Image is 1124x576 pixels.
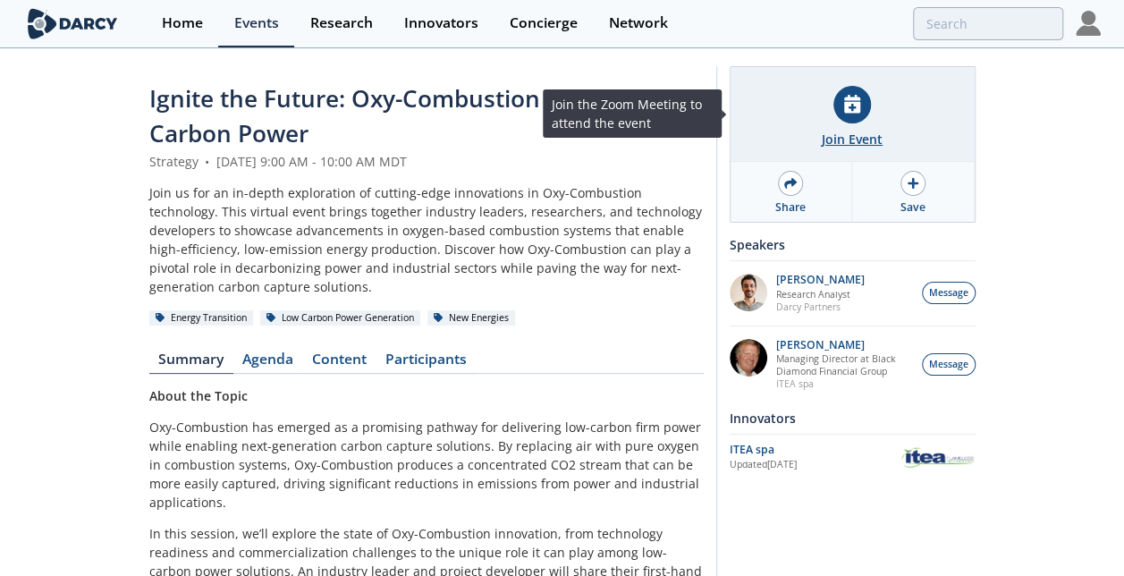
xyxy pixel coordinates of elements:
a: Agenda [233,352,303,374]
p: Research Analyst [776,288,865,301]
p: [PERSON_NAME] [776,274,865,286]
div: Join us for an in-depth exploration of cutting-edge innovations in Oxy-Combustion technology. Thi... [149,183,704,296]
div: Speakers [730,229,976,260]
div: Concierge [510,16,578,30]
div: New Energies [427,310,516,326]
a: ITEA spa Updated[DATE] ITEA spa [730,441,976,472]
button: Message [922,353,976,376]
p: [PERSON_NAME] [776,339,912,352]
img: logo-wide.svg [24,8,122,39]
p: ITEA spa [776,377,912,390]
div: Events [234,16,279,30]
div: Share [775,199,806,216]
div: Low Carbon Power Generation [260,310,421,326]
a: Summary [149,352,233,374]
a: Participants [376,352,477,374]
div: Innovators [404,16,478,30]
div: Research [310,16,373,30]
div: Join Event [822,130,883,148]
button: Message [922,282,976,304]
img: Profile [1076,11,1101,36]
div: Network [609,16,668,30]
img: ITEA spa [900,445,976,470]
span: Message [929,286,968,301]
span: Message [929,358,968,372]
div: Home [162,16,203,30]
div: Innovators [730,402,976,434]
span: • [202,153,213,170]
input: Advanced Search [913,7,1063,40]
a: Content [303,352,376,374]
p: Managing Director at Black Diamond Financial Group [776,352,912,377]
strong: About the Topic [149,387,248,404]
span: Ignite the Future: Oxy-Combustion for Low-Carbon Power [149,82,638,149]
img: 5c882eca-8b14-43be-9dc2-518e113e9a37 [730,339,767,377]
p: Darcy Partners [776,301,865,313]
div: Strategy [DATE] 9:00 AM - 10:00 AM MDT [149,152,704,171]
img: e78dc165-e339-43be-b819-6f39ce58aec6 [730,274,767,311]
div: Save [900,199,925,216]
div: Energy Transition [149,310,254,326]
p: Oxy-Combustion has emerged as a promising pathway for delivering low-carbon firm power while enab... [149,418,704,512]
div: ITEA spa [730,442,900,458]
div: Updated [DATE] [730,458,900,472]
